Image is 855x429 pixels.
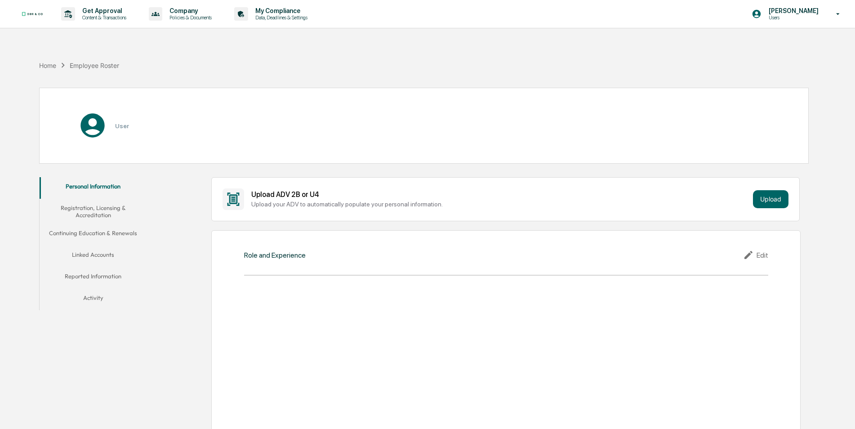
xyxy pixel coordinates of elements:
[40,177,147,199] button: Personal Information
[22,12,43,16] img: logo
[40,289,147,310] button: Activity
[70,62,119,69] div: Employee Roster
[251,190,749,199] div: Upload ADV 2B or U4
[251,201,749,208] div: Upload your ADV to automatically populate your personal information.
[162,14,216,21] p: Policies & Documents
[115,122,129,130] h3: User
[244,251,306,259] div: Role and Experience
[75,7,131,14] p: Get Approval
[743,250,768,260] div: Edit
[162,7,216,14] p: Company
[761,14,823,21] p: Users
[40,224,147,246] button: Continuing Education & Renewals
[761,7,823,14] p: [PERSON_NAME]
[75,14,131,21] p: Content & Transactions
[248,14,312,21] p: Data, Deadlines & Settings
[753,190,788,208] button: Upload
[248,7,312,14] p: My Compliance
[40,246,147,267] button: Linked Accounts
[39,62,56,69] div: Home
[40,267,147,289] button: Reported Information
[40,177,147,311] div: secondary tabs example
[40,199,147,224] button: Registration, Licensing & Accreditation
